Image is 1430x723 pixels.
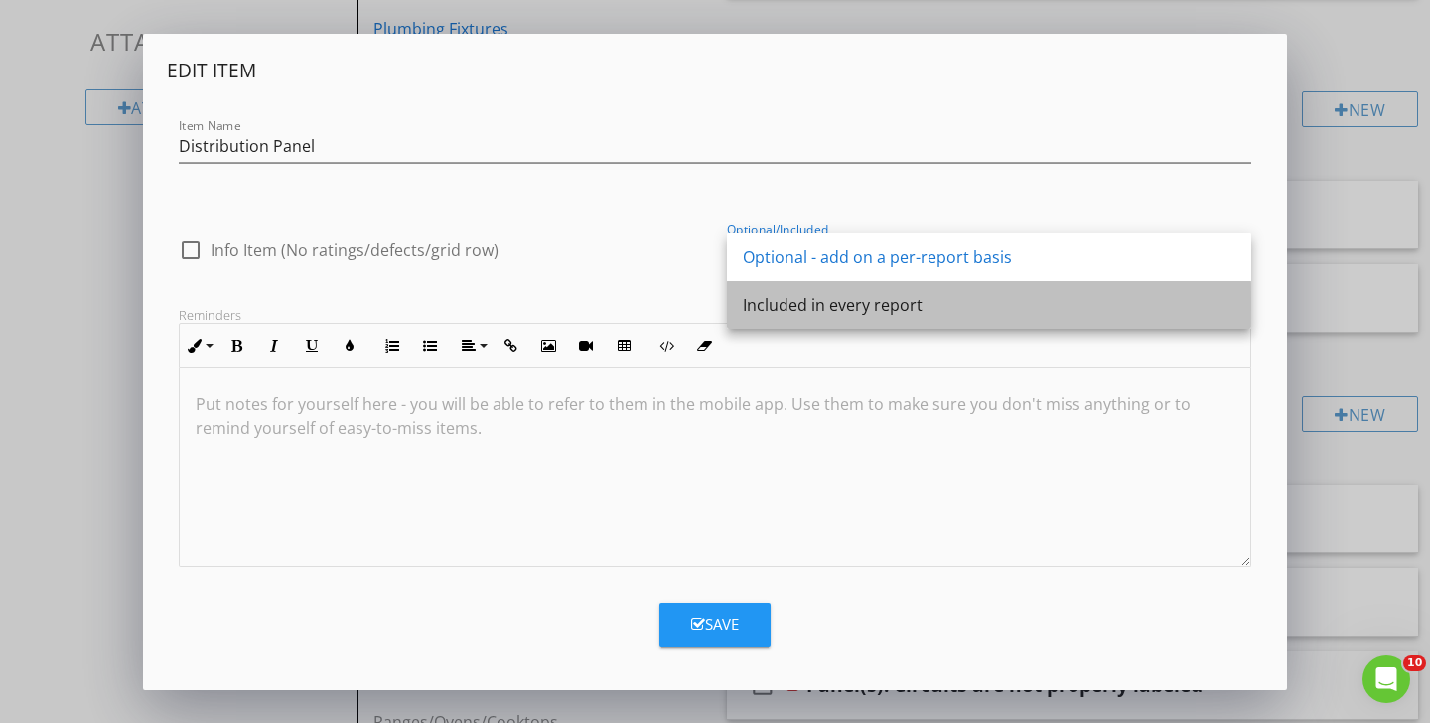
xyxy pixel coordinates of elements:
[691,613,739,636] div: Save
[743,245,1235,269] div: Optional - add on a per-report basis
[659,603,771,647] button: Save
[293,327,331,364] button: Underline (Ctrl+U)
[179,307,1251,323] div: Reminders
[529,327,567,364] button: Insert Image (Ctrl+P)
[373,327,411,364] button: Ordered List
[255,327,293,364] button: Italic (Ctrl+I)
[217,327,255,364] button: Bold (Ctrl+B)
[331,327,368,364] button: Colors
[743,293,1235,317] div: Included in every report
[179,130,1251,163] input: Item Name
[167,58,1263,83] h4: Edit Item
[1403,655,1426,671] span: 10
[411,327,449,364] button: Unordered List
[605,327,643,364] button: Insert Table
[647,327,685,364] button: Code View
[180,327,217,364] button: Inline Style
[567,327,605,364] button: Insert Video
[492,327,529,364] button: Insert Link (Ctrl+K)
[454,327,492,364] button: Align
[211,240,499,260] label: Info Item (No ratings/defects/grid row)
[1362,655,1410,703] iframe: Intercom live chat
